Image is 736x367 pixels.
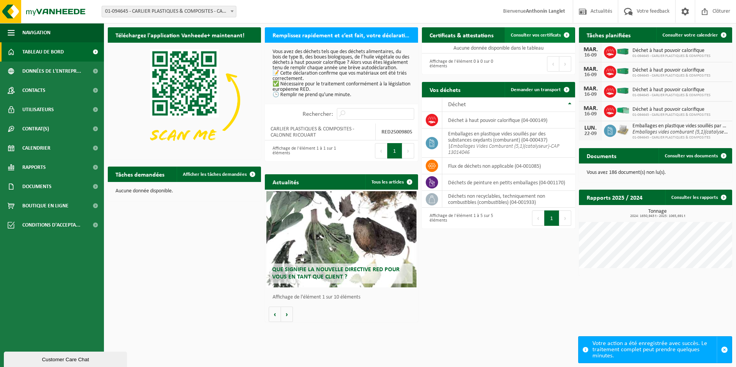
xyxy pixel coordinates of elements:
[22,196,69,215] span: Boutique en ligne
[303,111,333,117] label: Rechercher:
[632,48,711,54] span: Déchet à haut pouvoir calorifique
[583,92,598,97] div: 16-09
[442,191,575,208] td: déchets non recyclables, techniquement non combustibles (combustibles) (04-001933)
[632,73,711,78] span: 01-094645 - CARLIER PLASTIQUES & COMPOSITES
[583,53,598,58] div: 16-09
[375,143,387,158] button: Previous
[583,86,598,92] div: MAR.
[381,129,412,135] strong: RED25009805
[269,307,281,322] button: Vorige
[583,209,732,218] h3: Tonnage
[177,167,260,182] a: Afficher les tâches demandées
[442,112,575,128] td: déchet à haut pouvoir calorifique (04-000149)
[665,190,731,205] a: Consulter les rapports
[265,174,306,189] h2: Actualités
[265,27,418,42] h2: Remplissez rapidement et c’est fait, votre déclaration RED pour 2025
[583,112,598,117] div: 16-09
[22,23,50,42] span: Navigation
[532,210,544,226] button: Previous
[559,56,571,72] button: Next
[108,27,252,42] h2: Téléchargez l'application Vanheede+ maintenant!
[665,153,718,158] span: Consulter vos documents
[505,27,574,43] a: Consulter vos certificats
[632,93,711,98] span: 01-094645 - CARLIER PLASTIQUES & COMPOSITES
[616,48,629,55] img: HK-XC-40-GN-00
[442,158,575,174] td: flux de déchets non applicable (04-001085)
[632,87,711,93] span: Déchet à haut pouvoir calorifique
[547,56,559,72] button: Previous
[272,267,400,280] span: Que signifie la nouvelle directive RED pour vous en tant que client ?
[632,54,711,58] span: 01-094645 - CARLIER PLASTIQUES & COMPOSITES
[281,307,293,322] button: Volgende
[448,143,559,155] i: Emballages Vides Comburant (5,1)(catalyseur)-CAP 13014046
[426,55,495,72] div: Affichage de l'élément 0 à 0 sur 0 éléments
[108,43,261,158] img: Download de VHEPlus App
[402,143,414,158] button: Next
[102,6,236,17] span: 01-094645 - CARLIER PLASTIQUES & COMPOSITES - CALONNE RICOUART
[592,337,717,363] div: Votre action a été enregistrée avec succès. Le traitement complet peut prendre quelques minutes.
[579,148,624,163] h2: Documents
[183,172,247,177] span: Afficher les tâches demandées
[583,66,598,72] div: MAR.
[266,191,417,287] a: Que signifie la nouvelle directive RED pour vous en tant que client ?
[511,87,561,92] span: Demander un transport
[22,81,45,100] span: Contacts
[426,210,495,227] div: Affichage de l'élément 1 à 5 sur 5 éléments
[616,123,629,137] img: LP-PA-00000-WDN-11
[632,67,711,73] span: Déchet à haut pouvoir calorifique
[587,170,724,175] p: Vous avez 186 document(s) non lu(s).
[632,135,728,140] span: 01-094645 - CARLIER PLASTIQUES & COMPOSITES
[442,174,575,191] td: déchets de peinture en petits emballages (04-001170)
[4,350,129,367] iframe: chat widget
[265,123,376,140] td: CARLIER PLASTIQUES & COMPOSITES - CALONNE RICOUART
[656,27,731,43] a: Consulter votre calendrier
[511,33,561,38] span: Consulter vos certificats
[22,138,50,158] span: Calendrier
[22,62,81,81] span: Données de l'entrepr...
[544,210,559,226] button: 1
[422,27,501,42] h2: Certificats & attestations
[22,215,80,235] span: Conditions d'accepta...
[448,102,466,108] span: Déchet
[583,72,598,78] div: 16-09
[616,87,629,94] img: HK-XC-40-GN-00
[616,107,629,114] img: HK-XP-30-GN-00
[583,47,598,53] div: MAR.
[108,167,172,182] h2: Tâches demandées
[422,82,468,97] h2: Vos déchets
[273,295,414,300] p: Affichage de l'élément 1 sur 10 éléments
[632,107,711,113] span: Déchet à haut pouvoir calorifique
[365,174,417,190] a: Tous les articles
[583,125,598,131] div: LUN.
[387,143,402,158] button: 1
[583,105,598,112] div: MAR.
[22,100,54,119] span: Utilisateurs
[583,214,732,218] span: 2024: 1650,943 t - 2025: 1065,691 t
[526,8,565,14] strong: Anthonin Langlet
[22,42,64,62] span: Tableau de bord
[579,27,638,42] h2: Tâches planifiées
[22,158,46,177] span: Rapports
[659,148,731,163] a: Consulter vos documents
[505,82,574,97] a: Demander un transport
[559,210,571,226] button: Next
[662,33,718,38] span: Consulter votre calendrier
[22,177,52,196] span: Documents
[269,142,338,159] div: Affichage de l'élément 1 à 1 sur 1 éléments
[273,49,410,98] p: Vous avez des déchets tels que des déchets alimentaires, du bois de type B, des boues biologiques...
[616,68,629,75] img: HK-XC-40-GN-00
[442,128,575,158] td: emballages en plastique vides souillés par des substances oxydants (comburant) (04-000437) |
[579,190,650,205] h2: Rapports 2025 / 2024
[22,119,49,138] span: Contrat(s)
[583,131,598,137] div: 22-09
[632,123,728,129] span: Emballages en plastique vides souillés par des substances oxydants (comburant)
[632,113,711,117] span: 01-094645 - CARLIER PLASTIQUES & COMPOSITES
[115,189,253,194] p: Aucune donnée disponible.
[422,43,575,53] td: Aucune donnée disponible dans le tableau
